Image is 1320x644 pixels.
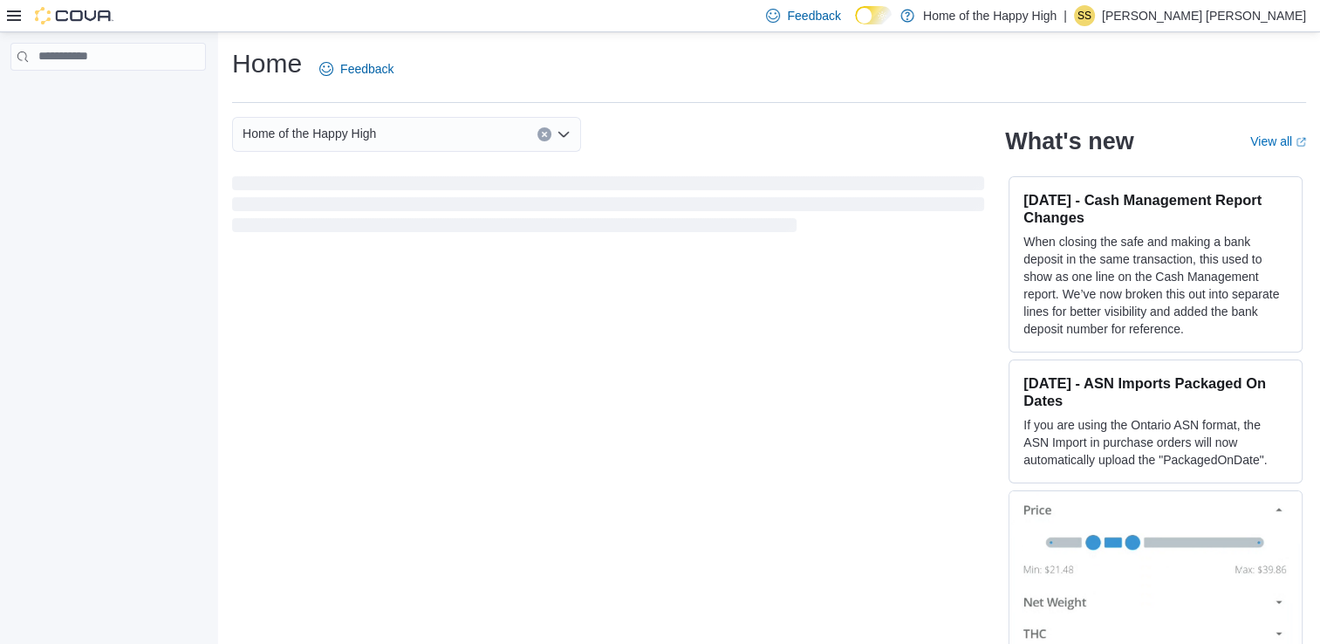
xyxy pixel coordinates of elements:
span: Loading [232,180,984,236]
a: View allExternal link [1250,134,1306,148]
h3: [DATE] - Cash Management Report Changes [1023,191,1288,226]
div: Shivani Shivani [1074,5,1095,26]
span: Dark Mode [855,24,856,25]
p: If you are using the Ontario ASN format, the ASN Import in purchase orders will now automatically... [1023,416,1288,469]
span: Feedback [340,60,393,78]
button: Open list of options [557,127,571,141]
h3: [DATE] - ASN Imports Packaged On Dates [1023,374,1288,409]
h1: Home [232,46,302,81]
nav: Complex example [10,74,206,116]
img: Cova [35,7,113,24]
a: Feedback [312,51,400,86]
span: Home of the Happy High [243,123,376,144]
input: Dark Mode [855,6,892,24]
span: Feedback [787,7,840,24]
button: Clear input [537,127,551,141]
h2: What's new [1005,127,1133,155]
p: When closing the safe and making a bank deposit in the same transaction, this used to show as one... [1023,233,1288,338]
p: | [1064,5,1067,26]
p: [PERSON_NAME] [PERSON_NAME] [1102,5,1306,26]
svg: External link [1296,137,1306,147]
span: SS [1077,5,1091,26]
p: Home of the Happy High [923,5,1057,26]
